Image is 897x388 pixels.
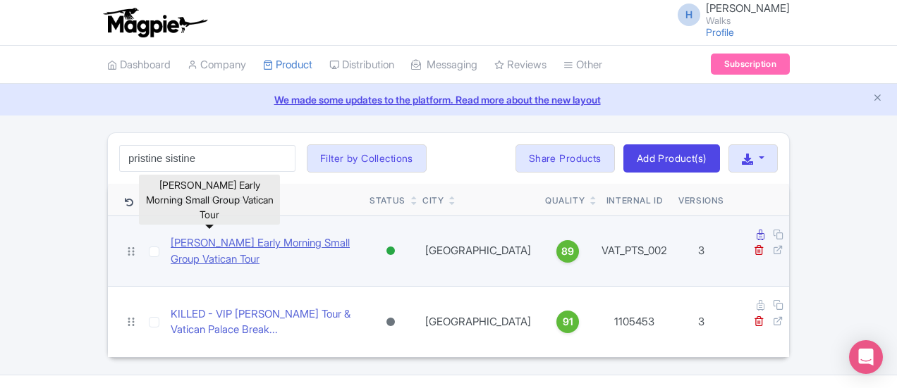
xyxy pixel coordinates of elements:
a: KILLED - VIP [PERSON_NAME] Tour & Vatican Palace Break... [171,306,358,338]
div: Active [384,241,398,261]
button: Filter by Collections [307,144,427,173]
a: Company [188,46,246,85]
td: [GEOGRAPHIC_DATA] [417,287,539,357]
td: 1105453 [596,287,673,357]
span: [PERSON_NAME] [706,1,790,15]
a: H [PERSON_NAME] Walks [669,3,790,25]
span: 3 [698,315,704,328]
a: Subscription [711,54,790,75]
a: Share Products [515,144,615,173]
a: 89 [545,240,590,263]
td: VAT_PTS_002 [596,215,673,287]
span: H [678,4,700,26]
span: 89 [561,244,574,259]
a: [PERSON_NAME] Early Morning Small Group Vatican Tour [171,235,358,267]
div: [PERSON_NAME] Early Morning Small Group Vatican Tour [139,175,280,225]
div: Open Intercom Messenger [849,340,883,374]
img: logo-ab69f6fb50320c5b225c76a69d11143b.png [100,7,209,38]
a: Add Product(s) [623,144,720,173]
a: Product [263,46,312,85]
div: Status [370,194,405,207]
td: [GEOGRAPHIC_DATA] [417,215,539,287]
span: 3 [698,244,704,257]
a: Profile [706,26,734,38]
a: We made some updates to the platform. Read more about the new layout [8,92,889,107]
input: Search product name, city, or interal id [119,145,295,172]
a: 91 [545,311,590,333]
a: Dashboard [107,46,171,85]
small: Walks [706,16,790,25]
th: Internal ID [596,184,673,216]
a: Distribution [329,46,394,85]
div: City [422,194,444,207]
a: Reviews [494,46,547,85]
div: Archived [384,312,398,332]
span: 91 [563,314,573,330]
a: Other [563,46,602,85]
th: Versions [673,184,730,216]
a: Messaging [411,46,477,85]
button: Close announcement [872,91,883,107]
div: Quality [545,194,585,207]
